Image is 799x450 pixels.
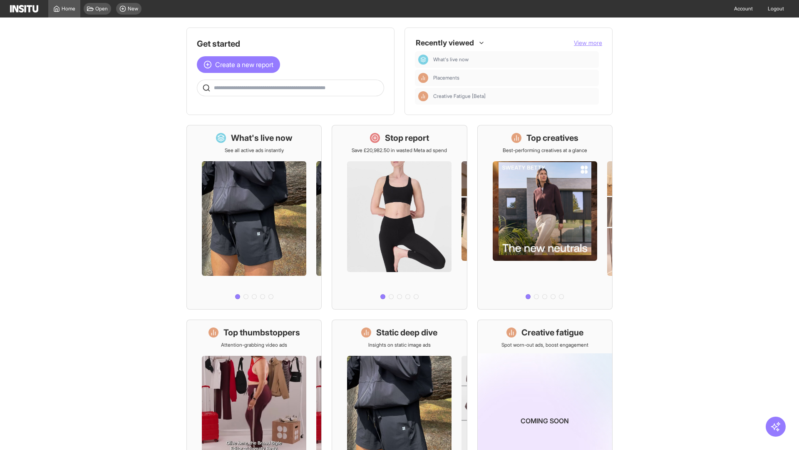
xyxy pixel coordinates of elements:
[418,55,428,65] div: Dashboard
[186,125,322,310] a: What's live nowSee all active ads instantly
[574,39,602,46] span: View more
[503,147,587,154] p: Best-performing creatives at a glance
[385,132,429,144] h1: Stop report
[197,38,384,50] h1: Get started
[433,75,596,81] span: Placements
[10,5,38,12] img: Logo
[526,132,578,144] h1: Top creatives
[128,5,138,12] span: New
[574,39,602,47] button: View more
[332,125,467,310] a: Stop reportSave £20,982.50 in wasted Meta ad spend
[433,56,596,63] span: What's live now
[418,91,428,101] div: Insights
[221,342,287,348] p: Attention-grabbing video ads
[433,75,459,81] span: Placements
[477,125,613,310] a: Top creativesBest-performing creatives at a glance
[433,93,486,100] span: Creative Fatigue [Beta]
[433,93,596,100] span: Creative Fatigue [Beta]
[225,147,284,154] p: See all active ads instantly
[433,56,469,63] span: What's live now
[223,327,300,338] h1: Top thumbstoppers
[368,342,431,348] p: Insights on static image ads
[95,5,108,12] span: Open
[62,5,75,12] span: Home
[376,327,437,338] h1: Static deep dive
[215,60,273,70] span: Create a new report
[352,147,447,154] p: Save £20,982.50 in wasted Meta ad spend
[231,132,293,144] h1: What's live now
[197,56,280,73] button: Create a new report
[418,73,428,83] div: Insights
